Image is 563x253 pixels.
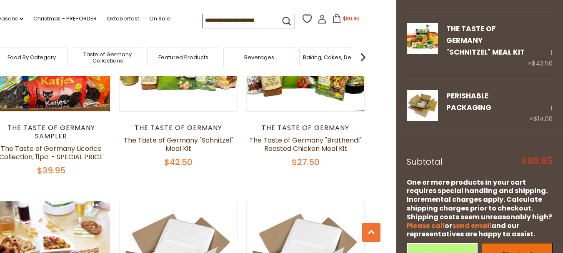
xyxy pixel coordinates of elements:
[158,54,208,60] a: Featured Products
[328,14,364,26] button: $80.85
[124,135,233,153] a: The Taste of Germany "Schnitzel" Meal Kit
[107,14,139,23] a: Oktoberfest
[407,90,438,121] img: PERISHABLE Packaging
[407,90,438,124] a: PERISHABLE Packaging
[355,49,371,65] img: next arrow
[532,59,553,68] span: $42.50
[446,24,525,58] a: The Taste of Germany "Schnitzel" Meal Kit
[119,124,238,132] div: The Taste of Germany
[452,221,491,230] a: send email
[8,54,56,60] a: Food By Category
[528,23,553,69] div: 1 ×
[533,114,553,123] span: $14.00
[529,90,553,124] div: 1 ×
[407,23,438,69] a: The Taste of Germany "Schnitzel" Meal Kit
[164,156,193,168] span: $42.50
[292,156,320,168] span: $27.50
[33,14,97,23] a: Christmas - PRE-ORDER
[37,165,65,176] span: $39.95
[303,54,368,60] a: Baking, Cakes, Desserts
[246,124,365,132] div: The Taste of Germany
[149,14,170,23] a: On Sale
[407,156,443,168] span: Subtotal
[249,135,362,153] a: The Taste of Germany "Brathendl" Roasted Chicken Meal Kit
[74,51,141,64] a: Taste of Germany Collections
[244,54,274,60] a: Beverages
[407,178,553,239] div: One or more products in your cart requires special handling and shipping. Incremental charges app...
[521,157,553,166] span: $80.85
[407,23,438,54] img: The Taste of Germany "Schnitzel" Meal Kit
[407,221,445,230] a: Please call
[446,91,491,113] a: PERISHABLE Packaging
[343,15,360,22] span: $80.85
